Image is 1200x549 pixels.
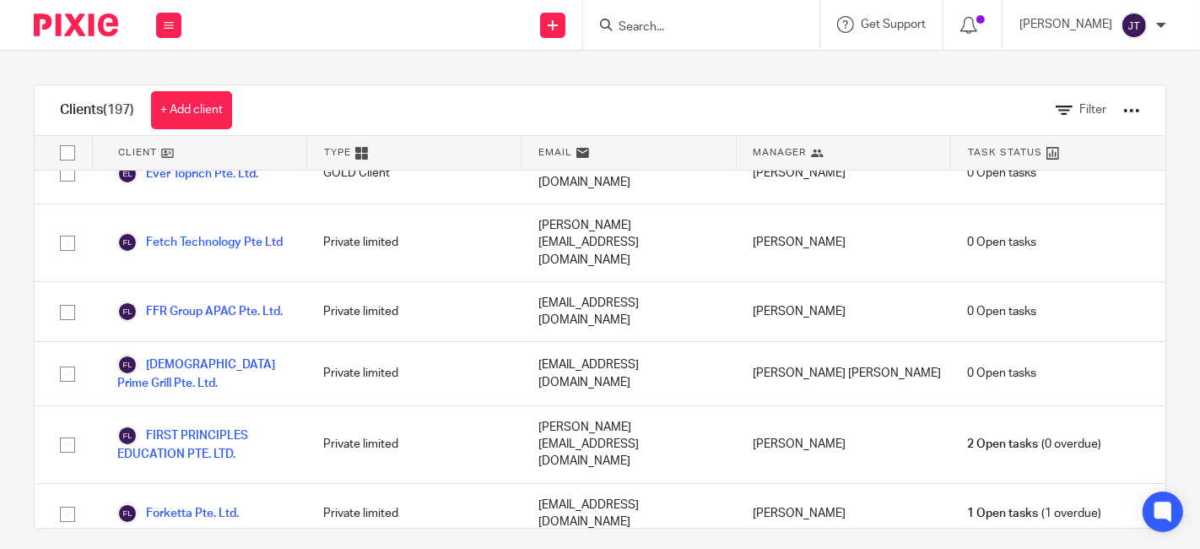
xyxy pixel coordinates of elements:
[968,436,1101,453] span: (0 overdue)
[968,505,1101,522] span: (1 overdue)
[117,355,138,375] img: svg%3E
[754,145,807,160] span: Manager
[117,302,138,322] img: svg%3E
[522,204,736,281] div: [PERSON_NAME][EMAIL_ADDRESS][DOMAIN_NAME]
[1019,16,1112,33] p: [PERSON_NAME]
[117,164,258,184] a: Ever Toprich Pte. Ltd.
[736,144,950,204] div: [PERSON_NAME]
[522,484,736,544] div: [EMAIL_ADDRESS][DOMAIN_NAME]
[117,302,283,322] a: FFR Group APAC Pte. Ltd.
[151,91,232,129] a: + Add client
[736,484,950,544] div: [PERSON_NAME]
[861,19,926,30] span: Get Support
[306,144,521,204] div: GOLD Client
[60,101,134,119] h1: Clients
[117,426,289,463] a: FIRST PRINCIPLES EDUCATION PTE. LTD.
[306,204,521,281] div: Private limited
[117,503,138,524] img: svg%3E
[522,342,736,405] div: [EMAIL_ADDRESS][DOMAIN_NAME]
[306,342,521,405] div: Private limited
[522,406,736,483] div: [PERSON_NAME][EMAIL_ADDRESS][DOMAIN_NAME]
[968,145,1042,160] span: Task Status
[117,164,138,184] img: svg%3E
[306,282,521,342] div: Private limited
[736,204,950,281] div: [PERSON_NAME]
[1121,12,1148,39] img: svg%3E
[34,14,118,36] img: Pixie
[538,145,572,160] span: Email
[117,232,283,253] a: Fetch Technology Pte Ltd
[117,355,289,392] a: [DEMOGRAPHIC_DATA] Prime Grill Pte. Ltd.
[522,282,736,342] div: [EMAIL_ADDRESS][DOMAIN_NAME]
[117,232,138,253] img: svg%3E
[117,426,138,446] img: svg%3E
[1079,104,1106,116] span: Filter
[51,137,84,169] input: Select all
[968,165,1037,182] span: 0 Open tasks
[117,503,239,524] a: Forketta Pte. Ltd.
[968,365,1037,382] span: 0 Open tasks
[522,144,736,204] div: [EMAIL_ADDRESS][DOMAIN_NAME]
[118,145,157,160] span: Client
[736,406,950,483] div: [PERSON_NAME]
[736,282,950,342] div: [PERSON_NAME]
[968,505,1039,522] span: 1 Open tasks
[324,145,351,160] span: Type
[306,484,521,544] div: Private limited
[968,436,1039,453] span: 2 Open tasks
[968,303,1037,320] span: 0 Open tasks
[306,406,521,483] div: Private limited
[617,20,769,35] input: Search
[103,103,134,117] span: (197)
[736,342,950,405] div: [PERSON_NAME] [PERSON_NAME]
[968,234,1037,251] span: 0 Open tasks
